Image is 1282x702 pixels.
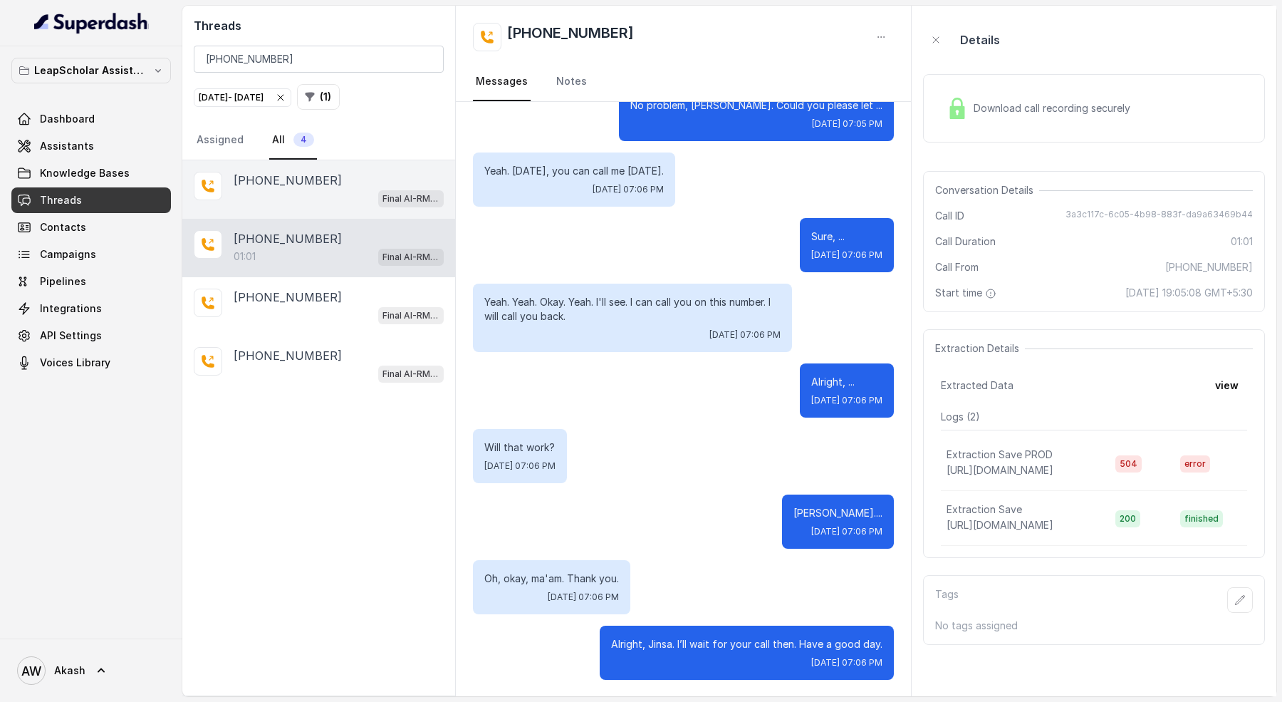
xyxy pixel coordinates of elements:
[34,11,149,34] img: light.svg
[40,139,94,153] span: Assistants
[40,112,95,126] span: Dashboard
[54,664,85,678] span: Akash
[1115,510,1140,527] span: 200
[34,62,148,79] p: LeapScholar Assistant
[484,440,556,455] p: Will that work?
[1165,260,1253,274] span: [PHONE_NUMBER]
[11,350,171,376] a: Voices Library
[194,17,444,34] h2: Threads
[11,106,171,132] a: Dashboard
[234,172,342,189] p: [PHONE_NUMBER]
[611,637,882,651] p: Alright, Jinsa. I’ll wait for your call then. Have a good day.
[11,160,171,186] a: Knowledge Bases
[1125,286,1253,300] span: [DATE] 19:05:08 GMT+5:30
[947,448,1053,462] p: Extraction Save PROD
[974,101,1136,115] span: Download call recording securely
[947,98,968,119] img: Lock Icon
[947,464,1053,476] span: [URL][DOMAIN_NAME]
[941,378,1013,393] span: Extracted Data
[484,572,619,586] p: Oh, okay, ma'am. Thank you.
[811,229,882,244] p: Sure, ...
[194,88,291,107] button: [DATE]- [DATE]
[11,269,171,294] a: Pipelines
[293,133,314,147] span: 4
[473,63,894,101] nav: Tabs
[382,192,439,206] p: Final AI-RM - Exam Not Yet Decided
[935,183,1039,197] span: Conversation Details
[1065,209,1253,223] span: 3a3c117c-6c05-4b98-883f-da9a63469b44
[382,367,439,381] p: Final AI-RM - Exam Not Yet Decided
[40,329,102,343] span: API Settings
[382,250,439,264] p: Final AI-RM - Exam Not Yet Decided
[269,121,317,160] a: All4
[960,31,1000,48] p: Details
[199,91,286,105] div: [DATE] - [DATE]
[947,502,1022,517] p: Extraction Save
[484,164,664,178] p: Yeah. [DATE], you can call me [DATE].
[234,230,342,247] p: [PHONE_NUMBER]
[811,657,882,669] span: [DATE] 07:06 PM
[811,375,882,389] p: Alright, ...
[947,519,1053,531] span: [URL][DOMAIN_NAME]
[40,301,102,316] span: Integrations
[234,249,256,264] p: 01:01
[11,58,171,83] button: LeapScholar Assistant
[40,274,86,289] span: Pipelines
[793,506,882,520] p: [PERSON_NAME]....
[935,260,979,274] span: Call From
[941,410,1247,424] p: Logs ( 2 )
[507,23,634,51] h2: [PHONE_NUMBER]
[935,286,999,300] span: Start time
[11,187,171,213] a: Threads
[234,289,342,306] p: [PHONE_NUMBER]
[935,587,959,613] p: Tags
[382,309,439,323] p: Final AI-RM - Exam Not Yet Decided
[234,347,342,364] p: [PHONE_NUMBER]
[484,460,556,472] span: [DATE] 07:06 PM
[11,296,171,321] a: Integrations
[593,184,664,195] span: [DATE] 07:06 PM
[709,329,781,341] span: [DATE] 07:06 PM
[473,63,531,101] a: Messages
[11,323,171,349] a: API Settings
[40,193,82,207] span: Threads
[811,395,882,406] span: [DATE] 07:06 PM
[553,63,590,101] a: Notes
[194,121,444,160] nav: Tabs
[812,118,882,130] span: [DATE] 07:05 PM
[548,592,619,603] span: [DATE] 07:06 PM
[630,98,882,113] p: No problem, [PERSON_NAME]. Could you please let ...
[811,526,882,537] span: [DATE] 07:06 PM
[194,121,246,160] a: Assigned
[11,651,171,691] a: Akash
[1207,373,1247,398] button: view
[935,619,1253,633] p: No tags assigned
[40,356,110,370] span: Voices Library
[40,166,130,180] span: Knowledge Bases
[194,46,444,73] input: Search by Call ID or Phone Number
[935,234,996,249] span: Call Duration
[1180,455,1210,473] span: error
[11,133,171,159] a: Assistants
[297,84,340,110] button: (1)
[1231,234,1253,249] span: 01:01
[484,295,781,324] p: Yeah. Yeah. Okay. Yeah. I'll see. I can call you on this number. I will call you back.
[1115,455,1142,473] span: 504
[935,209,964,223] span: Call ID
[935,341,1025,356] span: Extraction Details
[1180,510,1223,527] span: finished
[11,215,171,240] a: Contacts
[40,220,86,234] span: Contacts
[40,247,96,262] span: Campaigns
[811,249,882,261] span: [DATE] 07:06 PM
[11,242,171,267] a: Campaigns
[21,664,41,678] text: AW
